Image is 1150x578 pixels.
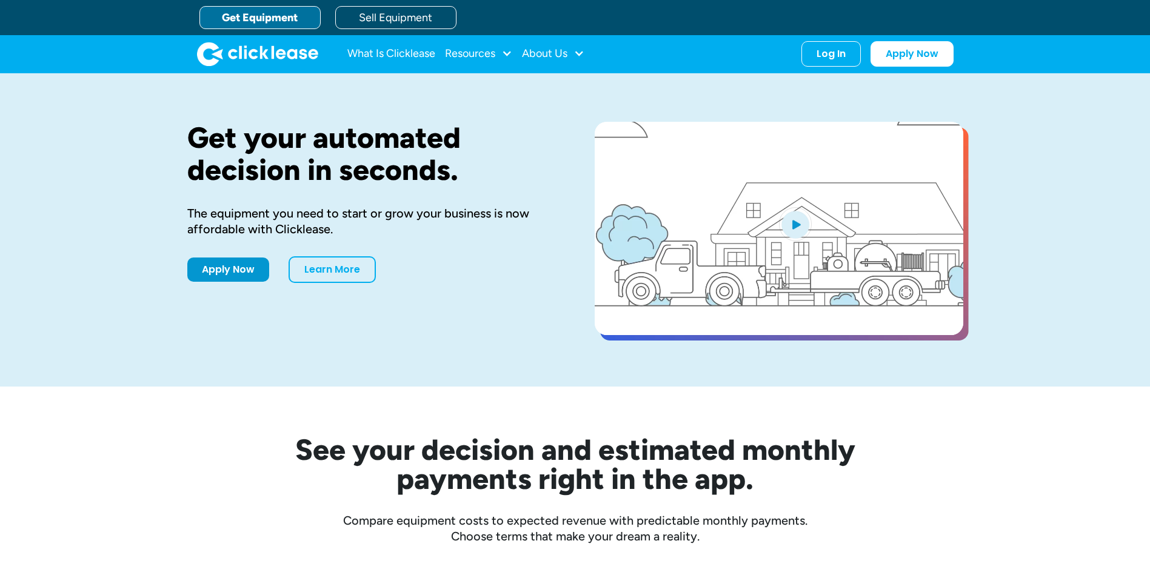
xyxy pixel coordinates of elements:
[289,256,376,283] a: Learn More
[187,205,556,237] div: The equipment you need to start or grow your business is now affordable with Clicklease.
[236,435,915,493] h2: See your decision and estimated monthly payments right in the app.
[187,257,269,282] a: Apply Now
[779,207,812,241] img: Blue play button logo on a light blue circular background
[522,42,584,66] div: About Us
[817,48,846,60] div: Log In
[347,42,435,66] a: What Is Clicklease
[335,6,456,29] a: Sell Equipment
[871,41,954,67] a: Apply Now
[197,42,318,66] a: home
[199,6,321,29] a: Get Equipment
[595,122,963,335] a: open lightbox
[445,42,512,66] div: Resources
[187,513,963,544] div: Compare equipment costs to expected revenue with predictable monthly payments. Choose terms that ...
[197,42,318,66] img: Clicklease logo
[187,122,556,186] h1: Get your automated decision in seconds.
